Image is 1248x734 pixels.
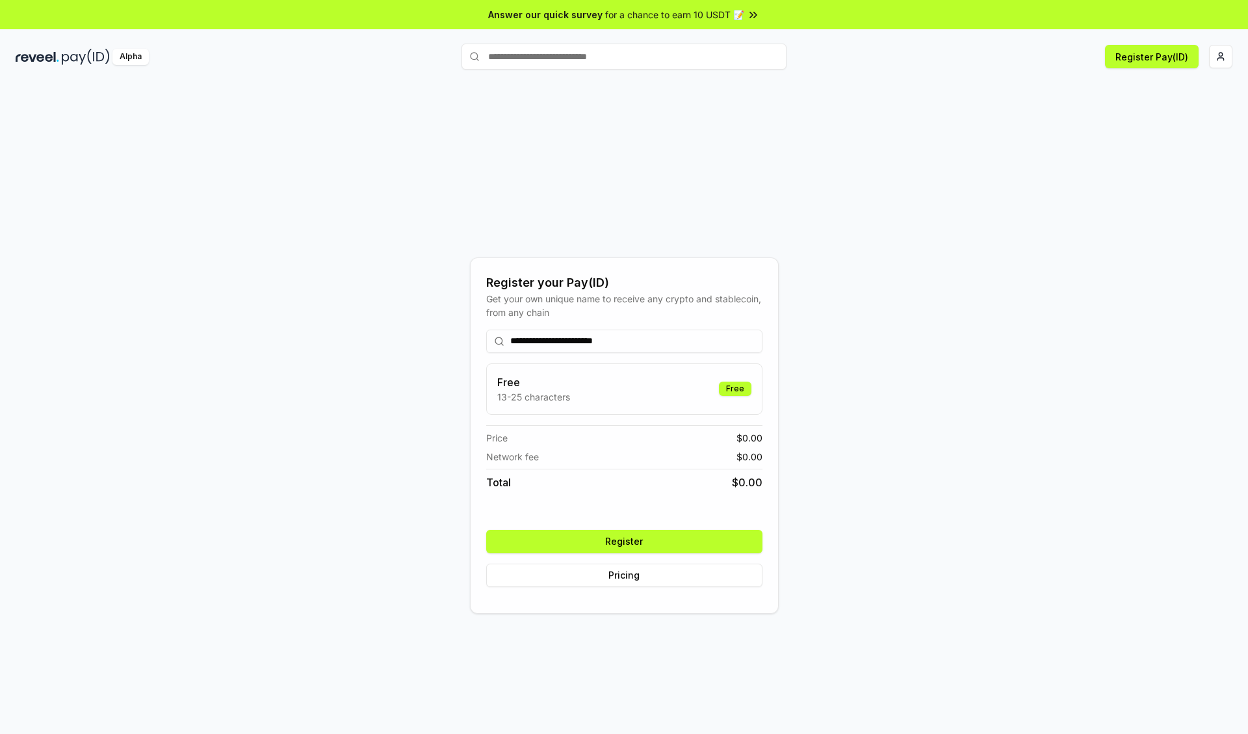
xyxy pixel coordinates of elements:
[486,530,762,553] button: Register
[486,431,508,445] span: Price
[497,390,570,404] p: 13-25 characters
[486,292,762,319] div: Get your own unique name to receive any crypto and stablecoin, from any chain
[486,475,511,490] span: Total
[732,475,762,490] span: $ 0.00
[486,274,762,292] div: Register your Pay(ID)
[605,8,744,21] span: for a chance to earn 10 USDT 📝
[486,564,762,587] button: Pricing
[16,49,59,65] img: reveel_dark
[62,49,110,65] img: pay_id
[719,382,751,396] div: Free
[736,450,762,464] span: $ 0.00
[1105,45,1199,68] button: Register Pay(ID)
[112,49,149,65] div: Alpha
[488,8,603,21] span: Answer our quick survey
[486,450,539,464] span: Network fee
[736,431,762,445] span: $ 0.00
[497,374,570,390] h3: Free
